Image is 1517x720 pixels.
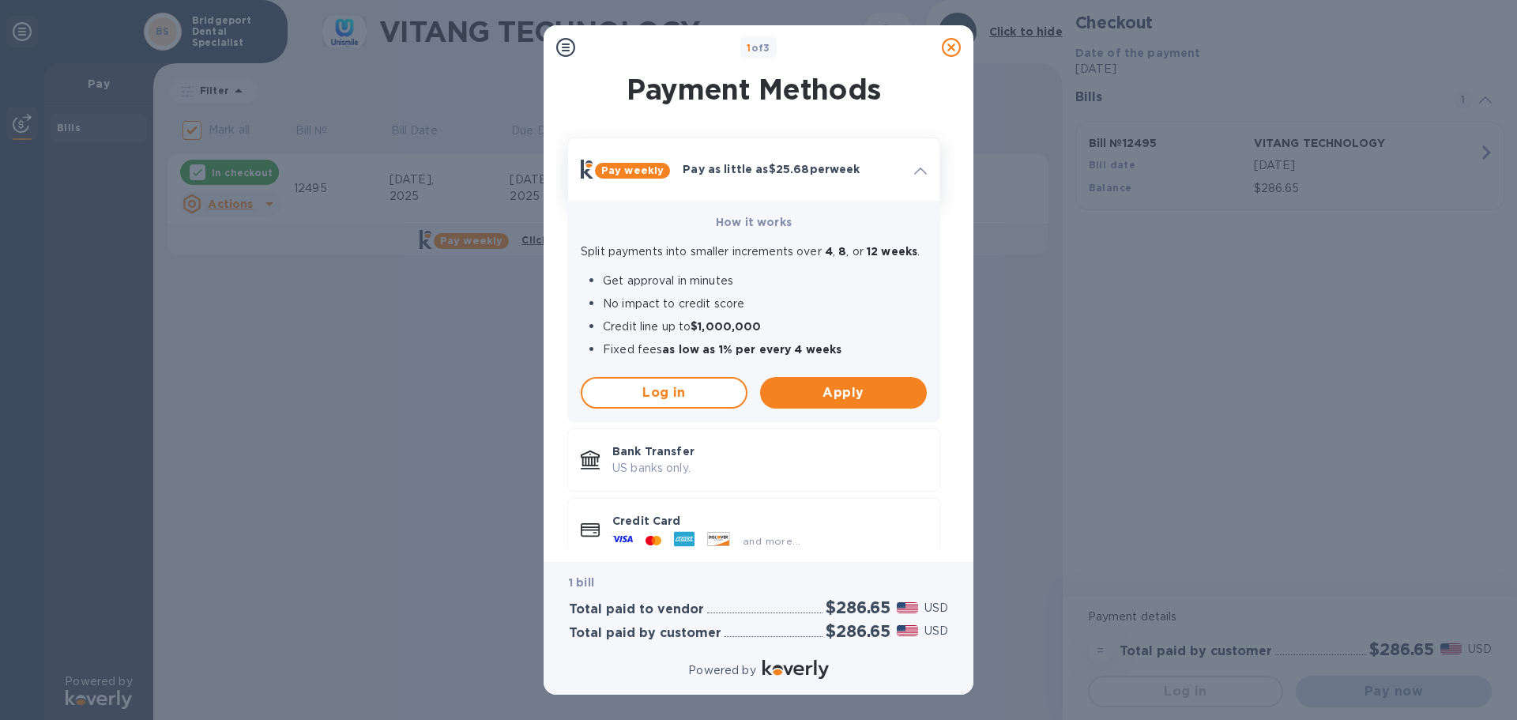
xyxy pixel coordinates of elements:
button: Apply [760,377,927,409]
b: 4 [822,245,833,258]
b: as low as 1% per every 4 weeks [662,343,841,356]
span: and more... [743,535,800,547]
p: Credit line up to [603,319,927,335]
img: USD [897,602,918,613]
p: Bank Transfer [612,443,927,459]
b: 12 weeks [867,245,917,258]
button: Log in [581,377,747,409]
b: 1 bill [569,576,594,589]
span: 1 [747,42,751,54]
p: Get approval in minutes [603,273,927,289]
h1: Payment Methods [564,73,943,106]
b: How it works [716,216,792,228]
b: 8 [835,245,846,258]
h3: Total paid by customer [569,626,721,641]
p: US banks only. [612,460,927,477]
p: No impact to credit score [603,296,927,312]
img: USD [897,625,918,636]
p: USD [924,600,948,616]
span: Apply [773,383,914,402]
h2: $286.65 [826,597,890,617]
p: USD [924,623,948,639]
p: Fixed fees [603,341,927,358]
b: of 3 [747,42,770,54]
img: Logo [762,660,829,679]
p: Credit Card [612,513,927,529]
h3: Total paid to vendor [569,602,704,617]
b: Pay weekly [601,164,664,176]
p: Split payments into smaller increments over , , or . [581,243,927,260]
h2: $286.65 [826,621,890,641]
p: Powered by [688,662,755,679]
b: $1,000,000 [691,320,761,333]
span: Log in [595,383,733,402]
p: Pay as little as $25.68 per week [683,161,902,177]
